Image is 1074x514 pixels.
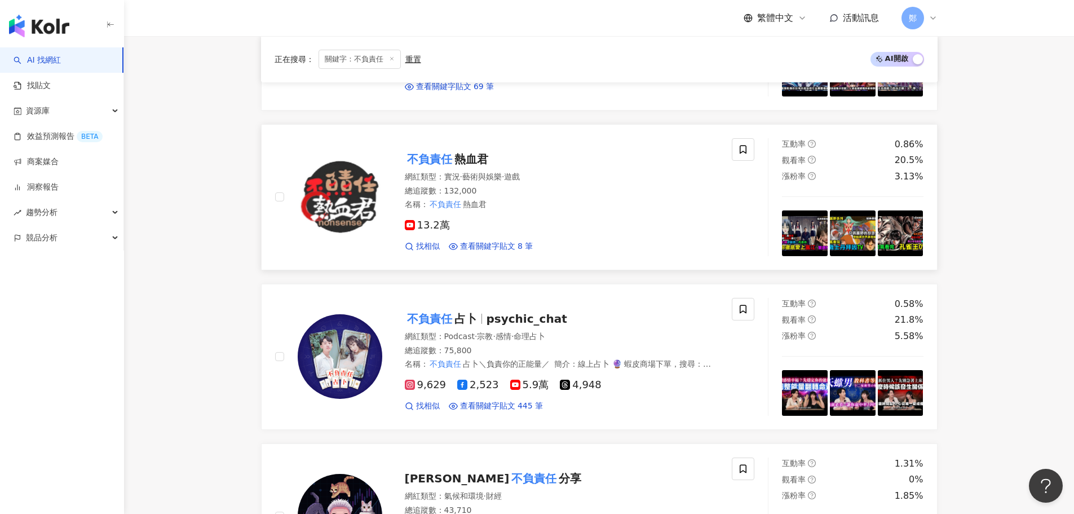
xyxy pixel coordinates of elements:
span: 13.2萬 [405,219,450,231]
span: 查看關鍵字貼文 69 筆 [416,81,494,93]
div: 0% [909,473,923,486]
span: 熱血君 [463,200,487,209]
a: searchAI 找網紅 [14,55,61,66]
span: · [460,172,462,181]
a: 找貼文 [14,80,51,91]
span: 命理占卜 [514,332,545,341]
a: 商案媒合 [14,156,59,168]
span: 觀看率 [782,475,806,484]
span: 名稱 ： [405,198,487,210]
span: 漲粉率 [782,331,806,340]
div: 重置 [405,55,421,64]
span: question-circle [808,332,816,340]
span: 鄭 [909,12,917,24]
span: 熱血君 [454,152,488,166]
span: 漲粉率 [782,172,806,181]
span: Podcast [444,332,475,341]
mark: 不負責任 [509,469,559,487]
span: 競品分析 [26,225,58,251]
span: 4,948 [560,379,602,391]
mark: 不負責任 [428,198,463,210]
span: 宗教 [477,332,493,341]
span: 2,523 [457,379,499,391]
img: post-image [782,370,828,416]
a: 找相似 [405,401,440,412]
span: · [484,491,486,500]
span: 財經 [486,491,502,500]
span: 互動率 [782,299,806,308]
span: 名稱 ： [405,359,550,368]
mark: 不負責任 [405,310,454,328]
div: 0.58% [895,298,923,310]
img: post-image [782,210,828,256]
a: KOL Avatar不負責任占卜psychic_chat網紅類型：Podcast·宗教·感情·命理占卜總追蹤數：75,800名稱：不負責任占卜＼負責你的正能量／簡介：線上占卜 🔮 蝦皮商場下單，... [261,284,938,430]
span: psychic_chat [487,312,567,326]
div: 1.31% [895,458,923,470]
span: 資源庫 [26,98,50,124]
span: 氣候和環境 [444,491,484,500]
img: post-image [830,370,876,416]
div: 0.86% [895,138,923,151]
span: 查看關鍵字貼文 8 筆 [460,241,533,252]
div: 總追蹤數 ： 75,800 [405,345,719,357]
img: post-image [878,370,923,416]
img: post-image [830,210,876,256]
span: 線上占卜 🔮 蝦皮商場下單，搜尋： [578,359,711,368]
span: 藝術與娛樂 [462,172,502,181]
span: 占卜 [454,312,477,326]
span: · [511,332,514,341]
span: 找相似 [416,401,440,412]
span: question-circle [808,172,816,180]
span: 活動訊息 [843,12,879,23]
span: question-circle [808,300,816,307]
img: logo [9,15,69,37]
div: 網紅類型 ： [405,491,719,502]
span: · [502,172,504,181]
div: 網紅類型 ： [405,331,719,342]
span: 互動率 [782,139,806,148]
span: 關鍵字：不負責任 [319,50,401,69]
img: KOL Avatar [298,155,382,239]
span: 觀看率 [782,156,806,165]
span: · [493,332,495,341]
span: question-circle [808,156,816,164]
a: 找相似 [405,241,440,252]
div: 21.8% [895,314,923,326]
span: question-circle [808,459,816,467]
img: KOL Avatar [298,314,382,399]
span: 找相似 [416,241,440,252]
div: 網紅類型 ： [405,172,719,183]
a: 查看關鍵字貼文 8 筆 [449,241,533,252]
span: 正在搜尋 ： [275,55,314,64]
span: 繁體中文 [757,12,793,24]
span: question-circle [808,491,816,499]
a: 查看關鍵字貼文 445 筆 [449,401,543,412]
div: 總追蹤數 ： 132,000 [405,186,719,197]
span: 漲粉率 [782,491,806,500]
span: question-circle [808,476,816,484]
span: 5.9萬 [510,379,549,391]
a: 查看關鍵字貼文 69 筆 [405,81,494,93]
span: 遊戲 [504,172,520,181]
mark: 不負責任 [428,358,463,370]
iframe: Help Scout Beacon - Open [1029,469,1063,503]
span: 感情 [496,332,511,341]
span: 互動率 [782,459,806,468]
span: question-circle [808,315,816,323]
div: 1.85% [895,490,923,502]
span: question-circle [808,140,816,148]
mark: 不負責任 [405,150,454,168]
a: 效益預測報告BETA [14,131,103,142]
span: 分享 [559,472,581,485]
span: 實況 [444,172,460,181]
span: 查看關鍵字貼文 445 筆 [460,401,543,412]
div: 20.5% [895,154,923,166]
span: 觀看率 [782,315,806,324]
span: [PERSON_NAME] [405,472,510,485]
a: 洞察報告 [14,182,59,193]
span: rise [14,209,21,217]
div: 5.58% [895,330,923,342]
span: 趨勢分析 [26,200,58,225]
span: 占卜＼負責你的正能量／ [463,359,550,368]
div: 3.13% [895,170,923,183]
